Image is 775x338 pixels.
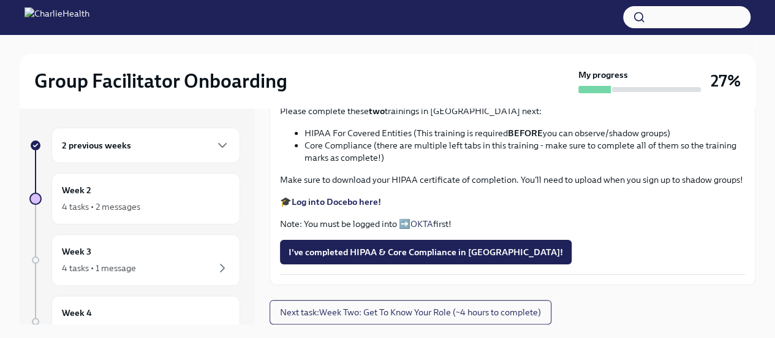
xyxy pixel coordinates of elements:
[508,128,543,139] strong: BEFORE
[280,240,572,264] button: I've completed HIPAA & Core Compliance in [GEOGRAPHIC_DATA]!
[289,246,563,258] span: I've completed HIPAA & Core Compliance in [GEOGRAPHIC_DATA]!
[280,306,541,318] span: Next task : Week Two: Get To Know Your Role (~4 hours to complete)
[62,183,91,197] h6: Week 2
[369,106,385,117] strong: two
[578,69,628,81] strong: My progress
[62,245,91,258] h6: Week 3
[304,127,745,139] li: HIPAA For Covered Entities (This training is required you can observe/shadow groups)
[62,262,136,274] div: 4 tasks • 1 message
[711,70,741,92] h3: 27%
[29,173,240,225] a: Week 24 tasks • 2 messages
[280,105,745,117] p: Please complete these trainings in [GEOGRAPHIC_DATA] next:
[62,201,140,213] div: 4 tasks • 2 messages
[62,139,131,152] h6: 2 previous weeks
[292,196,381,207] a: Log into Docebo here!
[280,218,745,230] p: Note: You must be logged into ➡️ first!
[270,300,551,325] button: Next task:Week Two: Get To Know Your Role (~4 hours to complete)
[280,174,745,186] p: Make sure to download your HIPAA certificate of completion. You'll need to upload when you sign u...
[62,306,92,320] h6: Week 4
[304,139,745,164] li: Core Compliance (there are multiple left tabs in this training - make sure to complete all of the...
[51,128,240,163] div: 2 previous weeks
[29,234,240,286] a: Week 34 tasks • 1 message
[25,7,89,27] img: CharlieHealth
[410,218,433,229] a: OKTA
[62,323,83,336] div: 1 task
[34,69,287,93] h2: Group Facilitator Onboarding
[280,196,745,208] p: 🎓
